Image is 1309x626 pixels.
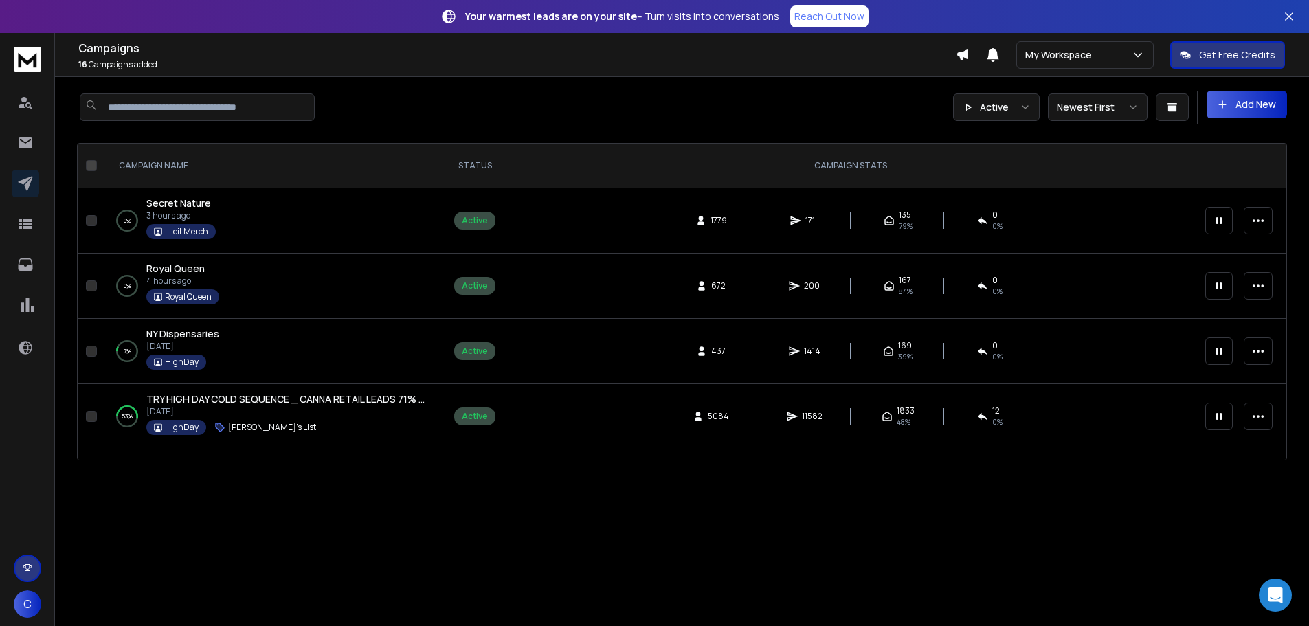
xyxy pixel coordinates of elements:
td: 0%Royal Queen4 hours agoRoyal Queen [102,254,446,319]
p: HighDay [165,422,199,433]
p: 4 hours ago [146,276,219,287]
p: [PERSON_NAME]'s List [228,422,316,433]
img: logo [14,47,41,72]
div: Active [462,411,488,422]
span: 200 [804,280,820,291]
span: TRY HIGH DAY COLD SEQUENCE _ CANNA RETAIL LEADS 71% Win Back [146,392,459,405]
span: 167 [899,275,911,286]
p: [DATE] [146,341,219,352]
div: Active [462,280,488,291]
span: 48 % [897,416,910,427]
a: TRY HIGH DAY COLD SEQUENCE _ CANNA RETAIL LEADS 71% Win Back [146,392,432,406]
th: CAMPAIGN NAME [102,144,446,188]
button: Add New [1207,91,1287,118]
p: – Turn visits into conversations [465,10,779,23]
button: C [14,590,41,618]
p: 0 % [124,279,131,293]
a: Reach Out Now [790,5,869,27]
a: Royal Queen [146,262,205,276]
p: 3 hours ago [146,210,216,221]
h1: Campaigns [78,40,956,56]
span: 5084 [708,411,729,422]
span: 84 % [899,286,913,297]
span: 135 [899,210,911,221]
span: 16 [78,58,87,70]
span: 1414 [804,346,820,357]
p: 7 % [124,344,131,358]
span: 0 % [992,416,1003,427]
div: Active [462,215,488,226]
p: 0 % [124,214,131,227]
span: 12 [992,405,1000,416]
p: [DATE] [146,406,432,417]
span: Royal Queen [146,262,205,275]
span: 0 [992,210,998,221]
span: 0 % [992,351,1003,362]
span: 1833 [897,405,915,416]
th: CAMPAIGN STATS [504,144,1197,188]
td: 0%Secret Nature3 hours agoIllicit Merch [102,188,446,254]
div: Open Intercom Messenger [1259,579,1292,612]
span: 79 % [899,221,913,232]
p: Active [980,100,1009,114]
span: 39 % [898,351,913,362]
p: HighDay [165,357,199,368]
span: 171 [805,215,819,226]
strong: Your warmest leads are on your site [465,10,637,23]
th: STATUS [446,144,504,188]
span: 0 [992,275,998,286]
p: My Workspace [1025,48,1097,62]
p: Get Free Credits [1199,48,1275,62]
span: 0 % [992,286,1003,297]
p: Reach Out Now [794,10,864,23]
span: NY Dispensaries [146,327,219,340]
a: Secret Nature [146,197,211,210]
button: Newest First [1048,93,1148,121]
span: 169 [898,340,912,351]
p: Illicit Merch [165,226,208,237]
td: 7%NY Dispensaries[DATE]HighDay [102,319,446,384]
span: 672 [711,280,726,291]
div: Active [462,346,488,357]
p: 53 % [122,410,133,423]
span: 437 [711,346,726,357]
span: 0 % [992,221,1003,232]
span: 1779 [711,215,727,226]
a: NY Dispensaries [146,327,219,341]
p: Campaigns added [78,59,956,70]
span: 0 [992,340,998,351]
span: 11582 [802,411,823,422]
button: Get Free Credits [1170,41,1285,69]
td: 53%TRY HIGH DAY COLD SEQUENCE _ CANNA RETAIL LEADS 71% Win Back[DATE]HighDay[PERSON_NAME]'s List [102,384,446,449]
p: Royal Queen [165,291,212,302]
